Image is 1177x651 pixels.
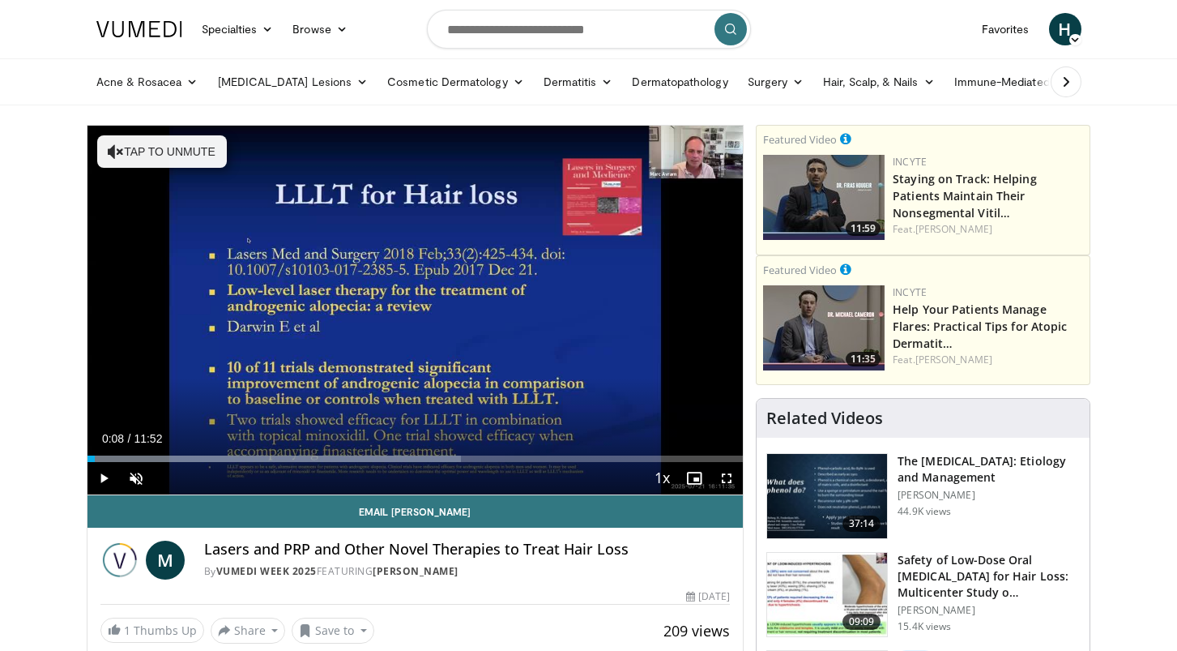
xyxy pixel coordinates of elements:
div: By FEATURING [204,564,731,579]
img: fe0751a3-754b-4fa7-bfe3-852521745b57.png.150x105_q85_crop-smart_upscale.jpg [763,155,885,240]
img: VuMedi Logo [96,21,182,37]
button: Play [87,462,120,495]
a: Dermatitis [534,66,623,98]
button: Share [211,618,286,644]
a: [PERSON_NAME] [373,564,458,578]
span: 209 views [663,621,730,640]
a: Incyte [893,285,927,299]
button: Save to [292,618,374,644]
a: Vumedi Week 2025 [216,564,317,578]
span: 11:59 [846,221,881,236]
a: 1 Thumbs Up [100,618,204,643]
a: Incyte [893,155,927,169]
a: Surgery [738,66,814,98]
img: 601112bd-de26-4187-b266-f7c9c3587f14.png.150x105_q85_crop-smart_upscale.jpg [763,285,885,370]
div: Feat. [893,353,1083,367]
p: 15.4K views [898,620,951,633]
a: Dermatopathology [622,66,737,98]
p: [PERSON_NAME] [898,604,1080,617]
button: Fullscreen [710,462,743,495]
a: Email [PERSON_NAME] [87,495,744,528]
button: Tap to unmute [97,135,227,168]
span: / [128,432,131,445]
small: Featured Video [763,263,837,277]
a: 37:14 The [MEDICAL_DATA]: Etiology and Management [PERSON_NAME] 44.9K views [766,453,1080,539]
span: 11:35 [846,352,881,366]
a: 11:35 [763,285,885,370]
p: [PERSON_NAME] [898,489,1080,502]
h3: Safety of Low-Dose Oral [MEDICAL_DATA] for Hair Loss: Multicenter Study o… [898,552,1080,601]
h4: Related Videos [766,409,883,428]
a: Immune-Mediated [945,66,1076,98]
h3: The [MEDICAL_DATA]: Etiology and Management [898,453,1080,486]
span: 09:09 [842,614,881,630]
a: [PERSON_NAME] [915,353,992,366]
img: c5af237d-e68a-4dd3-8521-77b3daf9ece4.150x105_q85_crop-smart_upscale.jpg [767,454,887,538]
a: 11:59 [763,155,885,240]
a: Staying on Track: Helping Patients Maintain Their Nonsegmental Vitil… [893,171,1037,221]
div: Feat. [893,222,1083,237]
a: Help Your Patients Manage Flares: Practical Tips for Atopic Dermatit… [893,302,1067,351]
a: Favorites [972,13,1039,45]
p: 44.9K views [898,505,951,518]
a: Specialties [192,13,284,45]
span: 37:14 [842,516,881,532]
button: Playback Rate [646,462,678,495]
a: Hair, Scalp, & Nails [813,66,944,98]
small: Featured Video [763,132,837,147]
a: M [146,541,185,580]
a: [MEDICAL_DATA] Lesions [208,66,378,98]
span: 11:52 [134,432,162,445]
div: [DATE] [686,589,730,604]
a: 09:09 Safety of Low-Dose Oral [MEDICAL_DATA] for Hair Loss: Multicenter Study o… [PERSON_NAME] 15... [766,552,1080,638]
a: Acne & Rosacea [87,66,208,98]
h4: Lasers and PRP and Other Novel Therapies to Treat Hair Loss [204,541,731,559]
a: Cosmetic Dermatology [377,66,533,98]
div: Progress Bar [87,456,744,462]
video-js: Video Player [87,126,744,495]
img: Vumedi Week 2025 [100,541,139,580]
a: Browse [283,13,357,45]
button: Enable picture-in-picture mode [678,462,710,495]
button: Unmute [120,462,152,495]
a: H [1049,13,1081,45]
a: [PERSON_NAME] [915,222,992,236]
span: 1 [124,623,130,638]
input: Search topics, interventions [427,10,751,49]
img: 83a686ce-4f43-4faf-a3e0-1f3ad054bd57.150x105_q85_crop-smart_upscale.jpg [767,553,887,637]
span: 0:08 [102,432,124,445]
